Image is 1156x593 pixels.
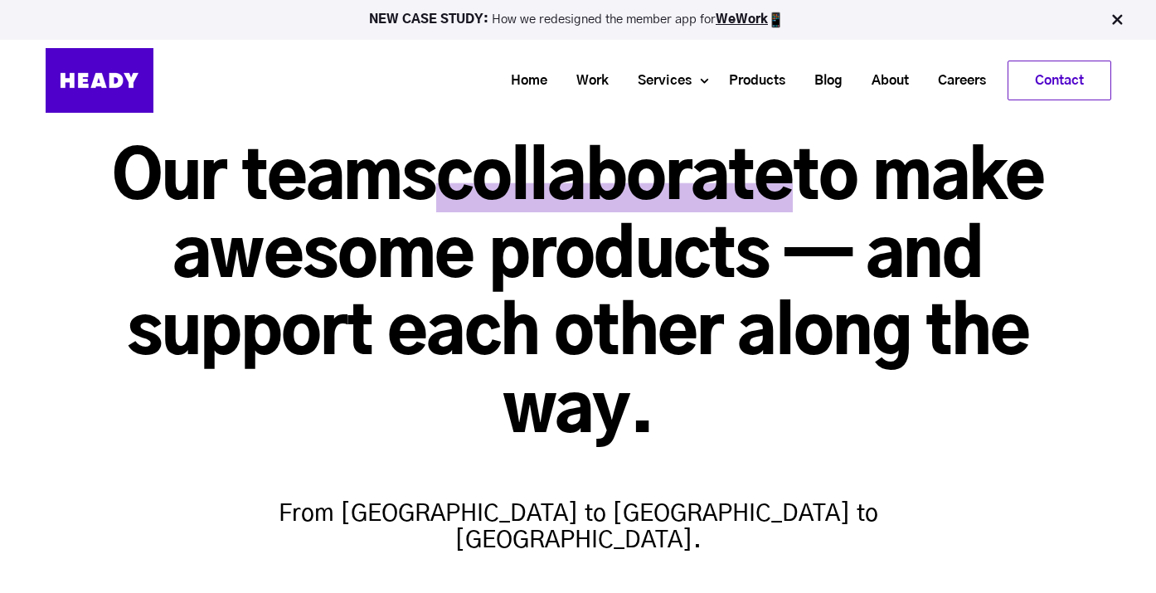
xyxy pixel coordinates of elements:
[46,48,153,113] img: Heady_Logo_Web-01 (1)
[794,66,851,96] a: Blog
[369,13,492,26] strong: NEW CASE STUDY:
[170,61,1111,100] div: Navigation Menu
[255,468,901,554] h4: From [GEOGRAPHIC_DATA] to [GEOGRAPHIC_DATA] to [GEOGRAPHIC_DATA].
[716,13,768,26] a: WeWork
[708,66,794,96] a: Products
[617,66,700,96] a: Services
[436,146,793,212] span: collaborate
[917,66,994,96] a: Careers
[768,12,784,28] img: app emoji
[1008,61,1110,100] a: Contact
[556,66,617,96] a: Work
[851,66,917,96] a: About
[490,66,556,96] a: Home
[7,12,1149,28] p: How we redesigned the member app for
[1109,12,1125,28] img: Close Bar
[46,141,1111,451] h1: Our teams to make awesome products — and support each other along the way.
